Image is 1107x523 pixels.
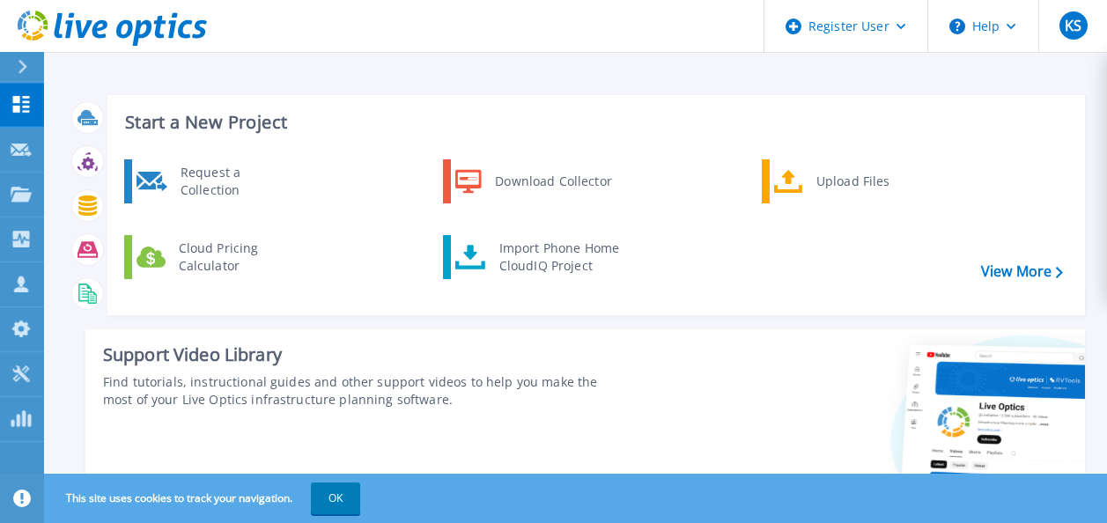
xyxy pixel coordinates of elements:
a: Request a Collection [124,159,305,203]
span: KS [1065,18,1081,33]
div: Find tutorials, instructional guides and other support videos to help you make the most of your L... [103,373,623,409]
a: Upload Files [762,159,942,203]
button: OK [311,482,360,514]
a: Download Collector [443,159,624,203]
div: Cloud Pricing Calculator [170,239,300,275]
div: Import Phone Home CloudIQ Project [491,239,628,275]
a: View More [981,263,1063,280]
a: Cloud Pricing Calculator [124,235,305,279]
div: Support Video Library [103,343,623,366]
div: Download Collector [486,164,619,199]
h3: Start a New Project [125,113,1062,132]
div: Request a Collection [172,164,300,199]
span: This site uses cookies to track your navigation. [48,482,360,514]
div: Upload Files [808,164,938,199]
